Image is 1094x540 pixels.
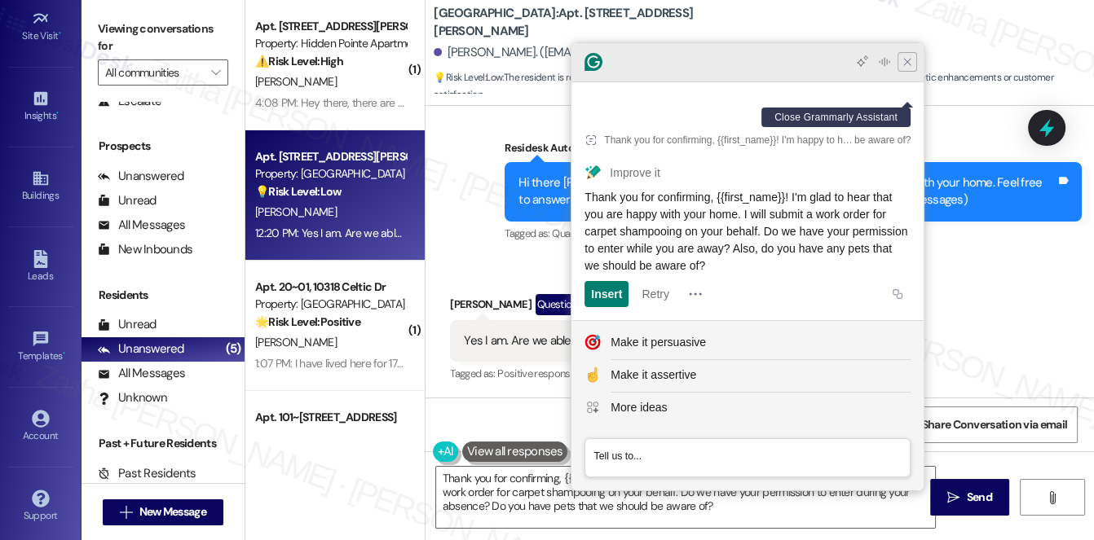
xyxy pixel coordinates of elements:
div: Property: [GEOGRAPHIC_DATA] Apartments [255,296,406,313]
span: [PERSON_NAME] [255,74,337,89]
div: Residents [82,287,245,304]
div: Apt. [STREET_ADDRESS][PERSON_NAME] [255,148,406,165]
i:  [1046,491,1058,504]
input: All communities [105,59,202,86]
textarea: To enrich screen reader interactions, please activate Accessibility in Grammarly extension settings [436,467,936,528]
div: Apt. [STREET_ADDRESS][PERSON_NAME] [255,18,406,35]
div: Unanswered [98,340,184,358]
span: : The resident is requesting carpet shampooing, which is a non-essential request and falls under ... [434,69,1094,104]
span: Share Conversation via email [922,416,1067,433]
div: (5) [222,336,245,362]
a: Account [8,405,73,449]
span: Quarterly check-in , [552,226,634,240]
b: [GEOGRAPHIC_DATA]: Apt. [STREET_ADDRESS][PERSON_NAME] [434,5,760,40]
strong: 💡 Risk Level: Low [434,71,502,84]
span: • [63,348,65,359]
div: Prospects [82,138,245,155]
button: Send [930,479,1009,516]
div: 12:20 PM: Yes I am. Are we able to request carpet shampooing? [255,226,554,240]
div: Property: [GEOGRAPHIC_DATA] [255,165,406,182]
div: Tagged as: [450,362,765,385]
button: Share Conversation via email [911,406,1078,443]
span: New Message [139,503,206,520]
div: Unknown [98,389,167,406]
span: [PERSON_NAME] [255,335,337,349]
div: Question [536,294,579,314]
div: Past + Future Residents [82,435,245,452]
div: Yes I am. Are we able to request carpet shampooing? [464,332,739,349]
span: • [56,108,59,119]
span: Positive response , [497,367,576,380]
div: Residesk Automated Survey [505,139,1082,162]
span: [PERSON_NAME] [255,204,337,219]
a: Site Visit • [8,5,73,49]
div: [PERSON_NAME] [450,294,765,320]
strong: 💡 Risk Level: Low [255,184,342,199]
div: Unread [98,316,157,333]
div: Unread [98,192,157,209]
a: Buildings [8,165,73,209]
div: Apt. 20~01, 10318 Celtic Dr [255,279,406,296]
div: All Messages [98,217,185,234]
div: New Inbounds [98,241,192,258]
i:  [120,506,132,519]
a: Templates • [8,325,73,369]
div: [PERSON_NAME]. ([EMAIL_ADDRESS][DOMAIN_NAME]) [434,44,734,61]
div: 1:07 PM: I have lived here for 17 years don't remember. [255,356,505,371]
span: • [59,28,61,39]
div: 4:08 PM: Hey there, there are roaches in the kitchen and bathroom [255,95,573,110]
div: Past Residents [98,465,196,482]
div: Property: Hidden Pointe Apartments [255,35,406,52]
div: Unanswered [98,168,184,185]
label: Viewing conversations for [98,16,228,59]
a: Support [8,485,73,529]
strong: 🌟 Risk Level: Positive [255,314,360,329]
div: Hi there [PERSON_NAME]! I just wanted to check in and ask if you are happy with your home. Feel f... [518,174,1056,209]
div: Tagged as: [505,222,1082,245]
div: All Messages [98,365,185,382]
a: Insights • [8,85,73,129]
i:  [211,66,220,79]
strong: ⚠️ Risk Level: High [255,54,343,68]
i:  [947,491,959,504]
span: Send [967,489,992,506]
div: Escalate [98,93,161,110]
a: Leads [8,245,73,289]
div: Apt. 101~[STREET_ADDRESS] [255,409,406,426]
button: New Message [103,499,223,525]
